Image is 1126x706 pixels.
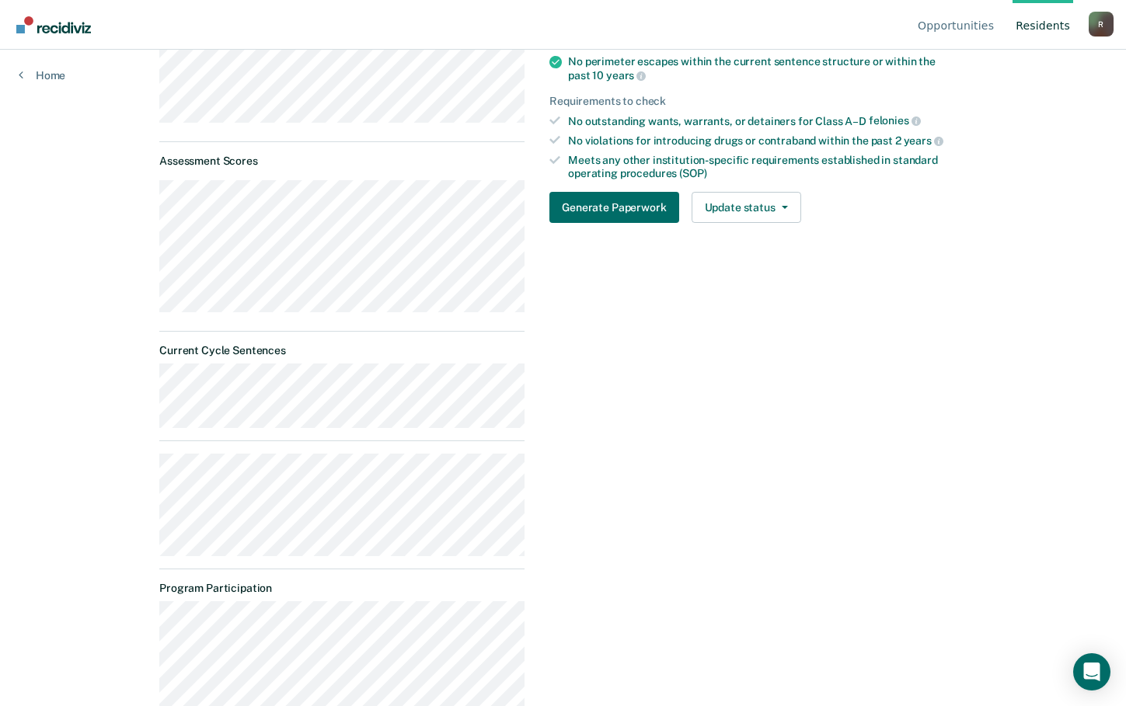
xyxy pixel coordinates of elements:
[159,344,525,357] dt: Current Cycle Sentences
[549,95,954,108] div: Requirements to check
[568,154,954,180] div: Meets any other institution-specific requirements established in standard operating procedures
[568,55,954,82] div: No perimeter escapes within the current sentence structure or within the past 10
[692,192,801,223] button: Update status
[19,68,65,82] a: Home
[1089,12,1114,37] button: Profile dropdown button
[606,69,646,82] span: years
[1073,653,1110,690] div: Open Intercom Messenger
[549,192,678,223] button: Generate Paperwork
[568,134,954,148] div: No violations for introducing drugs or contraband within the past 2
[869,114,921,127] span: felonies
[16,16,91,33] img: Recidiviz
[904,134,943,147] span: years
[1089,12,1114,37] div: R
[159,155,525,168] dt: Assessment Scores
[679,167,706,179] span: (SOP)
[568,114,954,128] div: No outstanding wants, warrants, or detainers for Class A–D
[159,582,525,595] dt: Program Participation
